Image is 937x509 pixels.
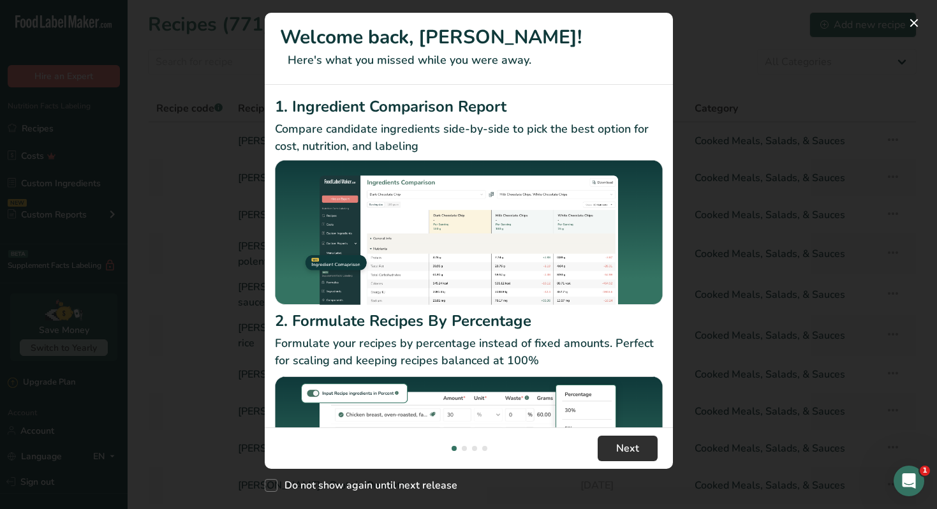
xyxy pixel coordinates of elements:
h2: 2. Formulate Recipes By Percentage [275,309,663,332]
p: Compare candidate ingredients side-by-side to pick the best option for cost, nutrition, and labeling [275,121,663,155]
button: Next [598,436,658,461]
iframe: Intercom live chat [894,466,924,496]
h1: Welcome back, [PERSON_NAME]! [280,23,658,52]
span: Do not show again until next release [277,479,457,492]
span: 1 [920,466,930,476]
p: Formulate your recipes by percentage instead of fixed amounts. Perfect for scaling and keeping re... [275,335,663,369]
img: Ingredient Comparison Report [275,160,663,305]
span: Next [616,441,639,456]
h2: 1. Ingredient Comparison Report [275,95,663,118]
p: Here's what you missed while you were away. [280,52,658,69]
